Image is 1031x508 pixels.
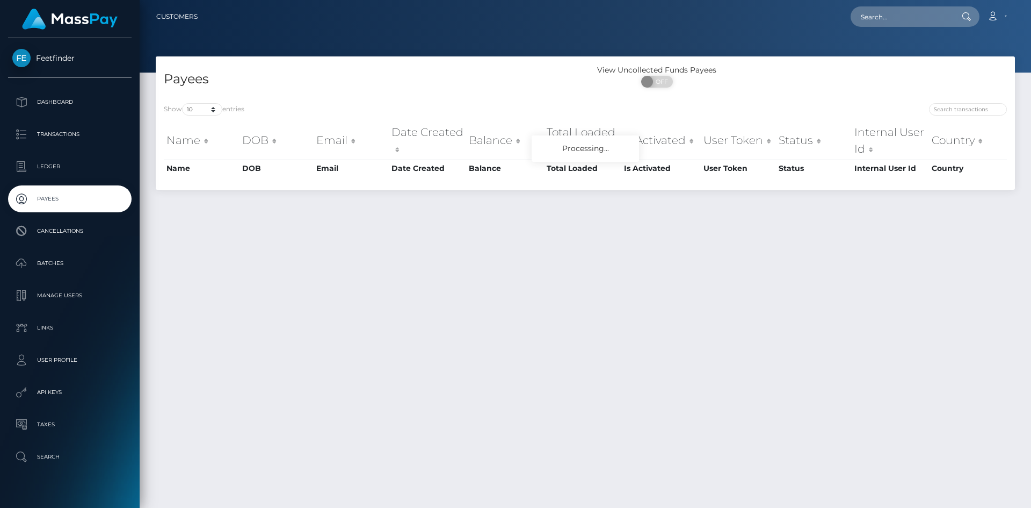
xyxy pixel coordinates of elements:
p: Batches [12,255,127,271]
input: Search... [851,6,952,27]
p: Dashboard [12,94,127,110]
span: Feetfinder [8,53,132,63]
a: Payees [8,185,132,212]
p: Manage Users [12,288,127,304]
p: Payees [12,191,127,207]
img: MassPay Logo [22,9,118,30]
a: Ledger [8,153,132,180]
p: API Keys [12,384,127,400]
a: Links [8,314,132,341]
a: Dashboard [8,89,132,116]
p: User Profile [12,352,127,368]
p: Links [12,320,127,336]
a: User Profile [8,347,132,374]
a: Batches [8,250,132,277]
a: Transactions [8,121,132,148]
p: Search [12,449,127,465]
p: Ledger [12,159,127,175]
a: Manage Users [8,282,132,309]
a: Search [8,443,132,470]
p: Taxes [12,417,127,433]
a: Taxes [8,411,132,438]
a: Cancellations [8,218,132,245]
p: Cancellations [12,223,127,239]
a: API Keys [8,379,132,406]
a: Customers [156,5,198,28]
p: Transactions [12,126,127,142]
img: Feetfinder [12,49,31,67]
